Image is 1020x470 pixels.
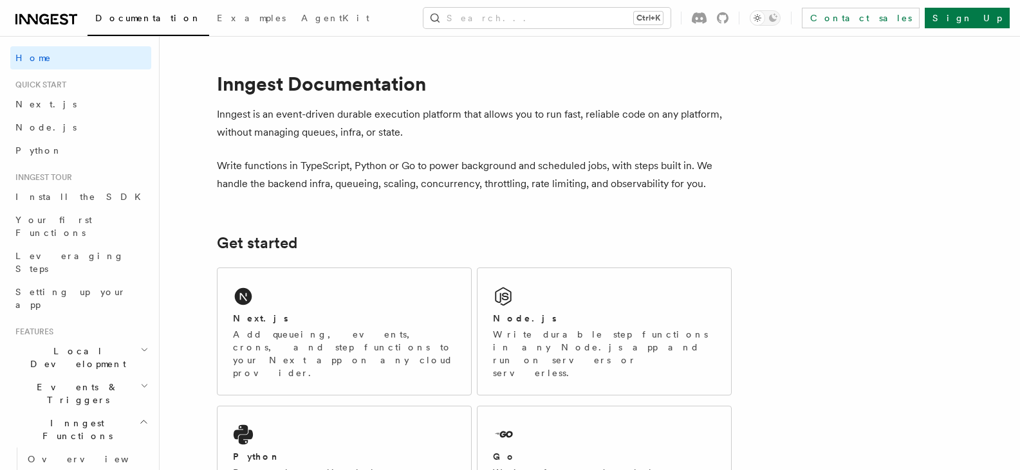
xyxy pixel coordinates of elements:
[10,185,151,208] a: Install the SDK
[10,46,151,69] a: Home
[217,267,472,395] a: Next.jsAdd queueing, events, crons, and step functions to your Next app on any cloud provider.
[15,122,77,132] span: Node.js
[95,13,201,23] span: Documentation
[750,10,781,26] button: Toggle dark mode
[217,234,297,252] a: Get started
[10,280,151,316] a: Setting up your app
[15,99,77,109] span: Next.js
[15,251,124,274] span: Leveraging Steps
[217,157,732,193] p: Write functions in TypeScript, Python or Go to power background and scheduled jobs, with steps bu...
[10,208,151,244] a: Your first Functions
[217,72,732,95] h1: Inngest Documentation
[423,8,671,28] button: Search...Ctrl+K
[15,145,62,156] span: Python
[217,13,286,23] span: Examples
[15,51,51,64] span: Home
[10,172,72,183] span: Inngest tour
[10,417,139,442] span: Inngest Functions
[10,244,151,280] a: Leveraging Steps
[10,116,151,139] a: Node.js
[10,93,151,116] a: Next.js
[88,4,209,36] a: Documentation
[28,454,160,464] span: Overview
[493,450,516,463] h2: Go
[217,105,732,141] p: Inngest is an event-driven durable execution platform that allows you to run fast, reliable code ...
[10,411,151,447] button: Inngest Functions
[925,8,1010,28] a: Sign Up
[10,139,151,162] a: Python
[233,312,288,325] h2: Next.js
[802,8,920,28] a: Contact sales
[10,339,151,375] button: Local Development
[10,80,66,90] span: Quick start
[493,328,716,379] p: Write durable step functions in any Node.js app and run on servers or serverless.
[477,267,732,395] a: Node.jsWrite durable step functions in any Node.js app and run on servers or serverless.
[10,345,140,370] span: Local Development
[233,328,456,379] p: Add queueing, events, crons, and step functions to your Next app on any cloud provider.
[301,13,369,23] span: AgentKit
[634,12,663,24] kbd: Ctrl+K
[15,215,92,238] span: Your first Functions
[493,312,557,325] h2: Node.js
[15,287,126,310] span: Setting up your app
[10,327,53,337] span: Features
[209,4,293,35] a: Examples
[10,381,140,406] span: Events & Triggers
[293,4,377,35] a: AgentKit
[233,450,281,463] h2: Python
[10,375,151,411] button: Events & Triggers
[15,192,149,202] span: Install the SDK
